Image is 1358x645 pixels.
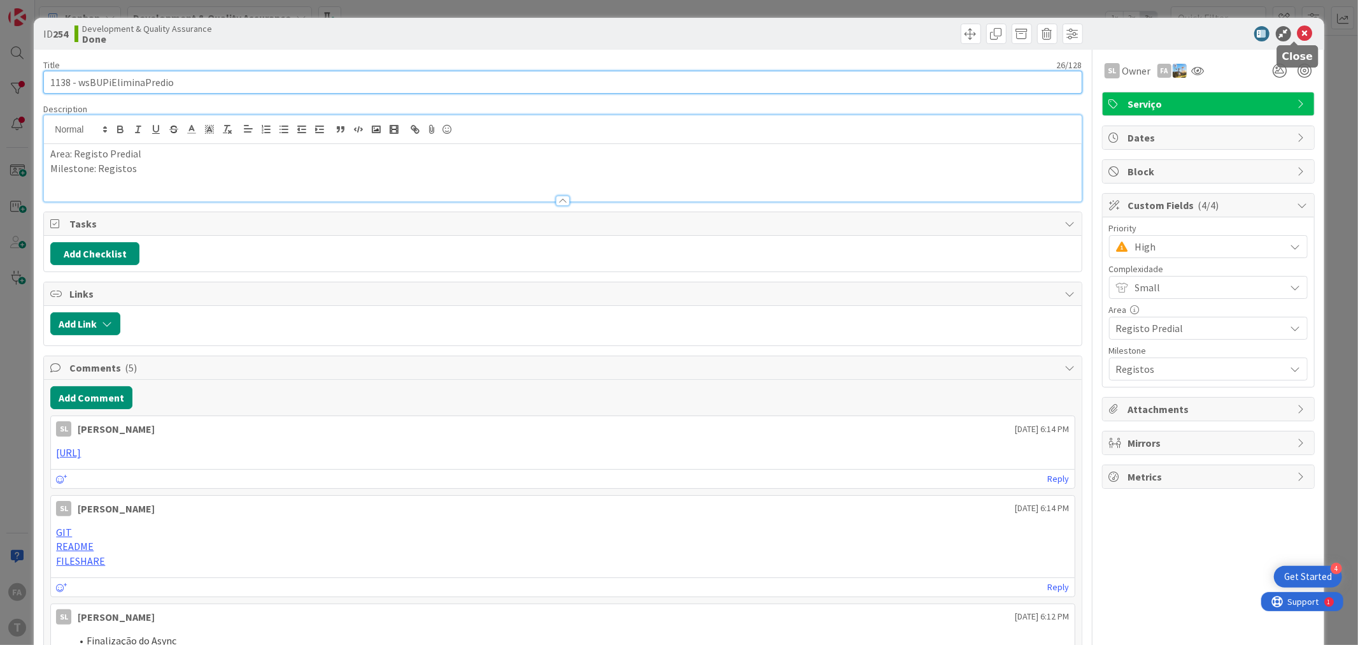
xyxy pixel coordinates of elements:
[1128,402,1291,417] span: Attachments
[1198,199,1219,212] span: ( 4/4 )
[78,421,155,437] div: [PERSON_NAME]
[50,161,1075,176] p: Milestone: Registos
[64,59,1082,71] div: 26 / 128
[69,216,1058,231] span: Tasks
[82,24,212,34] span: Development & Quality Assurance
[1116,360,1279,378] span: Registos
[56,540,94,553] a: README
[43,59,60,71] label: Title
[82,34,212,44] b: Done
[1128,96,1291,112] span: Serviço
[50,147,1075,161] p: Area: Registo Predial
[56,526,72,539] a: GIT
[1128,469,1291,484] span: Metrics
[1331,563,1342,574] div: 4
[56,501,71,516] div: SL
[1157,64,1171,78] div: FA
[50,386,132,409] button: Add Comment
[1128,198,1291,213] span: Custom Fields
[1109,346,1308,355] div: Milestone
[56,446,81,459] a: [URL]
[1048,579,1070,595] a: Reply
[1116,319,1279,337] span: Registo Predial
[1105,63,1120,78] div: SL
[56,421,71,437] div: SL
[1015,502,1070,515] span: [DATE] 6:14 PM
[66,5,69,15] div: 1
[1128,435,1291,451] span: Mirrors
[1135,238,1279,256] span: High
[1109,305,1308,314] div: Area
[27,2,58,17] span: Support
[1015,423,1070,436] span: [DATE] 6:14 PM
[1128,164,1291,179] span: Block
[1015,610,1070,623] span: [DATE] 6:12 PM
[50,242,139,265] button: Add Checklist
[1284,570,1332,583] div: Get Started
[43,26,68,41] span: ID
[1048,471,1070,487] a: Reply
[43,103,87,115] span: Description
[78,501,155,516] div: [PERSON_NAME]
[56,554,105,567] a: FILESHARE
[69,286,1058,301] span: Links
[69,360,1058,375] span: Comments
[1173,64,1187,78] img: DG
[1128,130,1291,145] span: Dates
[56,609,71,625] div: SL
[50,312,120,335] button: Add Link
[43,71,1082,94] input: type card name here...
[1282,50,1313,62] h5: Close
[1122,63,1151,78] span: Owner
[78,609,155,625] div: [PERSON_NAME]
[1109,224,1308,233] div: Priority
[1109,265,1308,273] div: Complexidade
[53,27,68,40] b: 254
[1135,279,1279,296] span: Small
[1274,566,1342,588] div: Open Get Started checklist, remaining modules: 4
[125,361,137,374] span: ( 5 )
